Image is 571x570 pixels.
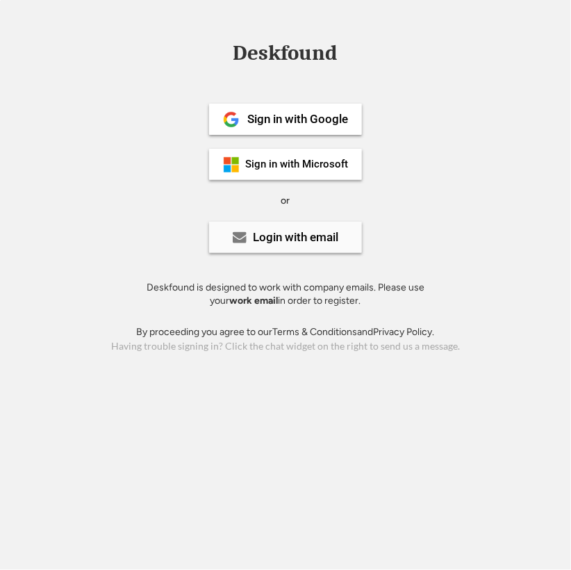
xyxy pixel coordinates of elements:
[281,194,290,208] div: or
[245,159,348,170] div: Sign in with Microsoft
[223,111,240,128] img: 1024px-Google__G__Logo.svg.png
[273,326,358,338] a: Terms & Conditions
[254,231,339,243] div: Login with email
[230,295,279,307] strong: work email
[226,42,345,64] div: Deskfound
[374,326,435,338] a: Privacy Policy.
[129,281,442,308] div: Deskfound is designed to work with company emails. Please use your in order to register.
[223,156,240,173] img: ms-symbollockup_mssymbol_19.png
[247,113,348,125] div: Sign in with Google
[137,325,435,339] div: By proceeding you agree to our and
